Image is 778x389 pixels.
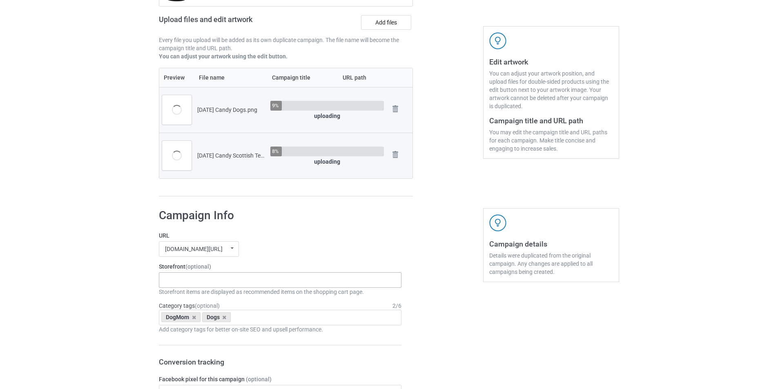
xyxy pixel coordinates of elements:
[361,15,411,30] label: Add files
[392,302,401,310] div: 2 / 6
[489,214,506,231] img: svg+xml;base64,PD94bWwgdmVyc2lvbj0iMS4wIiBlbmNvZGluZz0iVVRGLTgiPz4KPHN2ZyB3aWR0aD0iNDJweCIgaGVpZ2...
[489,251,613,276] div: Details were duplicated from the original campaign. Any changes are applied to all campaigns bein...
[338,68,387,87] th: URL path
[489,69,613,110] div: You can adjust your artwork position, and upload files for double-sided products using the edit b...
[159,53,288,60] b: You can adjust your artwork using the edit button.
[159,15,311,30] h2: Upload files and edit artwork
[159,36,413,52] p: Every file you upload will be added as its own duplicate campaign. The file name will become the ...
[390,103,401,115] img: svg+xml;base64,PD94bWwgdmVyc2lvbj0iMS4wIiBlbmNvZGluZz0iVVRGLTgiPz4KPHN2ZyB3aWR0aD0iMjhweCIgaGVpZ2...
[161,312,201,322] div: DogMom
[202,312,231,322] div: Dogs
[270,158,384,166] div: uploading
[390,149,401,160] img: svg+xml;base64,PD94bWwgdmVyc2lvbj0iMS4wIiBlbmNvZGluZz0iVVRGLTgiPz4KPHN2ZyB3aWR0aD0iMjhweCIgaGVpZ2...
[159,208,401,223] h1: Campaign Info
[489,32,506,49] img: svg+xml;base64,PD94bWwgdmVyc2lvbj0iMS4wIiBlbmNvZGluZz0iVVRGLTgiPz4KPHN2ZyB3aWR0aD0iNDJweCIgaGVpZ2...
[272,103,279,108] div: 9%
[159,288,401,296] div: Storefront items are displayed as recommended items on the shopping cart page.
[159,357,401,367] h3: Conversion tracking
[165,246,223,252] div: [DOMAIN_NAME][URL]
[197,151,265,160] div: [DATE] Candy Scottish Terrier.png
[185,263,211,270] span: (optional)
[270,112,384,120] div: uploading
[489,239,613,249] h3: Campaign details
[272,149,279,154] div: 8%
[195,302,220,309] span: (optional)
[489,57,613,67] h3: Edit artwork
[197,106,265,114] div: [DATE] Candy Dogs.png
[194,68,268,87] th: File name
[159,375,401,383] label: Facebook pixel for this campaign
[246,376,272,382] span: (optional)
[159,302,220,310] label: Category tags
[489,128,613,153] div: You may edit the campaign title and URL paths for each campaign. Make title concise and engaging ...
[159,231,401,240] label: URL
[159,68,194,87] th: Preview
[159,325,401,333] div: Add category tags for better on-site SEO and upsell performance.
[268,68,338,87] th: Campaign title
[489,116,613,125] h3: Campaign title and URL path
[159,262,401,271] label: Storefront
